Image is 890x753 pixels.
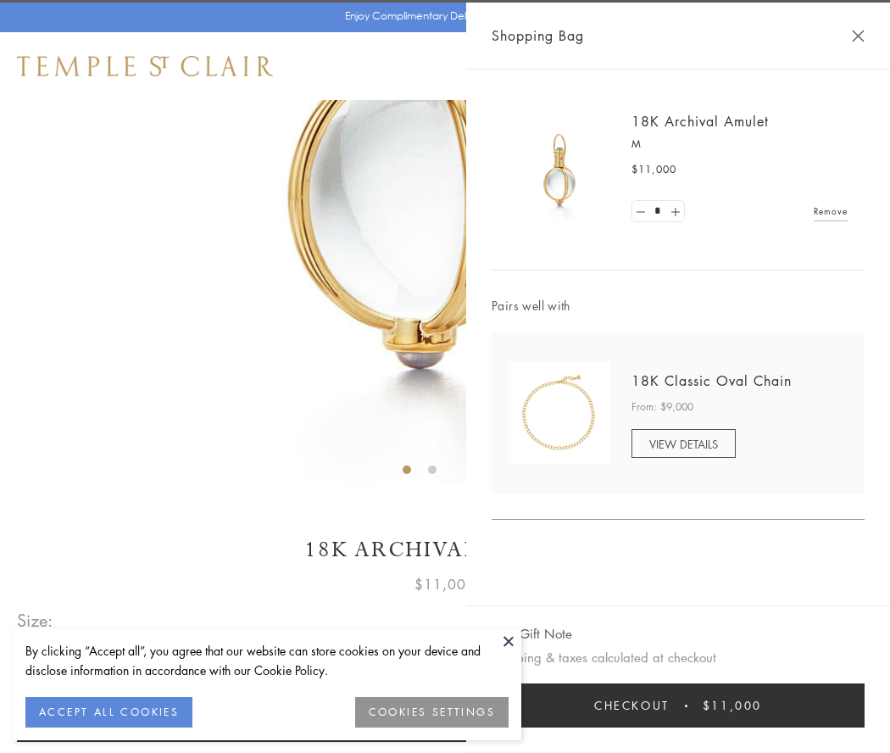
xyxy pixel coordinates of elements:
[414,573,476,595] span: $11,000
[492,25,584,47] span: Shopping Bag
[17,606,54,634] span: Size:
[25,641,509,680] div: By clicking “Accept all”, you agree that our website can store cookies on your device and disclos...
[631,136,848,153] p: M
[631,371,792,390] a: 18K Classic Oval Chain
[509,362,610,464] img: N88865-OV18
[631,112,769,131] a: 18K Archival Amulet
[631,399,693,416] span: From: $9,000
[703,696,762,715] span: $11,000
[631,429,736,458] a: VIEW DETAILS
[649,436,718,452] span: VIEW DETAILS
[852,30,865,42] button: Close Shopping Bag
[345,8,537,25] p: Enjoy Complimentary Delivery & Returns
[492,647,865,668] p: Shipping & taxes calculated at checkout
[17,535,873,565] h1: 18K Archival Amulet
[666,201,683,222] a: Set quantity to 2
[814,202,848,220] a: Remove
[492,296,865,315] span: Pairs well with
[632,201,649,222] a: Set quantity to 0
[492,683,865,728] button: Checkout $11,000
[17,56,273,76] img: Temple St. Clair
[594,696,670,715] span: Checkout
[25,697,192,728] button: ACCEPT ALL COOKIES
[355,697,509,728] button: COOKIES SETTINGS
[509,119,610,220] img: 18K Archival Amulet
[492,623,572,644] button: Add Gift Note
[631,161,676,178] span: $11,000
